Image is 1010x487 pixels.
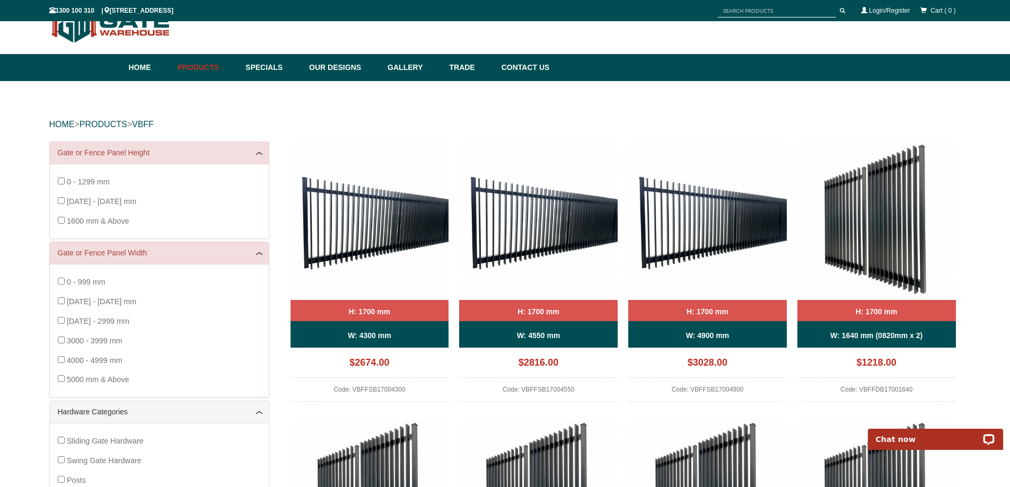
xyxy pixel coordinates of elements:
[349,307,391,316] b: H: 1700 mm
[686,331,729,340] b: W: 4900 mm
[718,4,836,17] input: SEARCH PRODUCTS
[67,317,129,325] span: [DATE] - 2999 mm
[58,247,261,259] a: Gate or Fence Panel Width
[861,417,1010,450] iframe: LiveChat chat widget
[830,331,923,340] b: W: 1640 mm (0820mm x 2)
[444,54,496,81] a: Trade
[459,383,618,402] div: Code: VBFFSB17004550
[67,456,142,465] span: Swing Gate Hardware
[80,120,127,129] a: PRODUCTS
[856,307,898,316] b: H: 1700 mm
[240,54,304,81] a: Specials
[797,141,956,300] img: VBFFDB - Ready to Install Fully Welded 65x16mm Vertical Blade - Aluminium Double Swing Gates - Ma...
[49,7,174,14] span: 1300 100 310 | [STREET_ADDRESS]
[797,353,956,378] div: $1218.00
[797,141,956,402] a: VBFFDB - Ready to Install Fully Welded 65x16mm Vertical Blade - Aluminium Double Swing Gates - Ma...
[517,331,560,340] b: W: 4550 mm
[628,141,787,300] img: VBFFSB - Ready to Install Fully Welded 65x16mm Vertical Blade - Aluminium Sliding Driveway Gate -...
[67,297,136,306] span: [DATE] - [DATE] mm
[797,383,956,402] div: Code: VBFFDB17001640
[67,178,110,186] span: 0 - 1299 mm
[67,375,129,384] span: 5000 mm & Above
[129,54,172,81] a: Home
[496,54,550,81] a: Contact Us
[628,353,787,378] div: $3028.00
[58,406,261,418] a: Hardware Categories
[132,120,154,129] a: VBFF
[67,197,136,206] span: [DATE] - [DATE] mm
[382,54,444,81] a: Gallery
[459,141,618,300] img: VBFFSB - Ready to Install Fully Welded 65x16mm Vertical Blade - Aluminium Sliding Driveway Gate -...
[172,54,241,81] a: Products
[67,437,144,445] span: Sliding Gate Hardware
[628,383,787,402] div: Code: VBFFSB17004900
[930,7,955,14] span: Cart ( 0 )
[304,54,382,81] a: Our Designs
[67,278,106,286] span: 0 - 999 mm
[67,337,122,345] span: 3000 - 3999 mm
[291,353,449,378] div: $2674.00
[348,331,391,340] b: W: 4300 mm
[58,147,261,158] a: Gate or Fence Panel Height
[67,476,86,484] span: Posts
[291,141,449,402] a: VBFFSB - Ready to Install Fully Welded 65x16mm Vertical Blade - Aluminium Sliding Driveway Gate -...
[459,141,618,402] a: VBFFSB - Ready to Install Fully Welded 65x16mm Vertical Blade - Aluminium Sliding Driveway Gate -...
[49,120,75,129] a: HOME
[517,307,559,316] b: H: 1700 mm
[67,217,129,225] span: 1600 mm & Above
[67,356,122,365] span: 4000 - 4999 mm
[628,141,787,402] a: VBFFSB - Ready to Install Fully Welded 65x16mm Vertical Blade - Aluminium Sliding Driveway Gate -...
[49,108,961,141] div: > >
[869,7,910,14] a: Login/Register
[291,141,449,300] img: VBFFSB - Ready to Install Fully Welded 65x16mm Vertical Blade - Aluminium Sliding Driveway Gate -...
[687,307,728,316] b: H: 1700 mm
[459,353,618,378] div: $2816.00
[291,383,449,402] div: Code: VBFFSB17004300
